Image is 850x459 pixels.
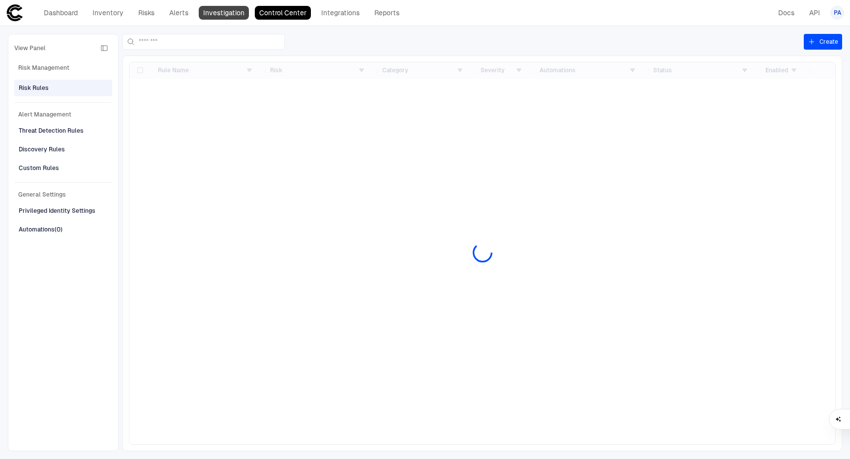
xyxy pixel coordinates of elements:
[805,6,824,20] a: API
[19,126,84,135] div: Threat Detection Rules
[19,84,49,92] div: Risk Rules
[774,6,799,20] a: Docs
[19,145,65,154] div: Discovery Rules
[255,6,311,20] a: Control Center
[834,9,841,17] span: PA
[134,6,159,20] a: Risks
[14,109,112,120] span: Alert Management
[14,62,112,74] span: Risk Management
[19,164,59,172] div: Custom Rules
[804,34,842,50] button: Create
[39,6,82,20] a: Dashboard
[370,6,404,20] a: Reports
[165,6,193,20] a: Alerts
[317,6,364,20] a: Integrations
[14,44,46,52] span: View Panel
[830,6,844,20] button: PA
[14,189,112,201] span: General Settings
[19,206,95,215] div: Privileged Identity Settings
[199,6,249,20] a: Investigation
[19,225,62,234] div: Automations (0)
[88,6,128,20] a: Inventory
